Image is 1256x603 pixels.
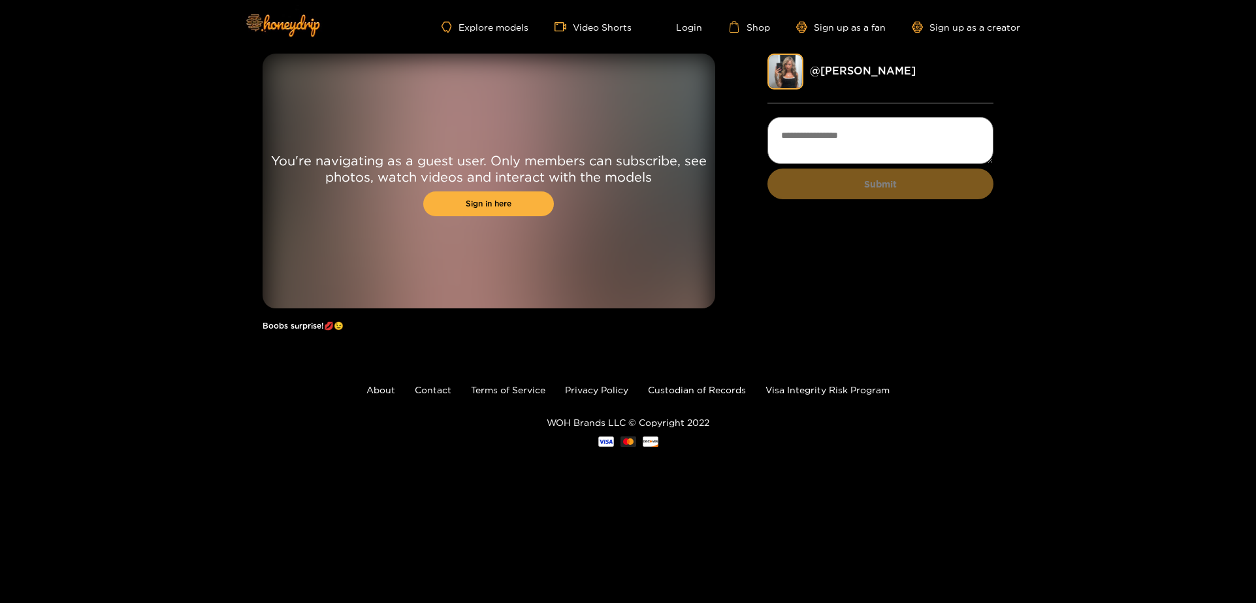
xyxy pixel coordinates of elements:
[658,21,702,33] a: Login
[423,191,554,216] a: Sign in here
[471,385,545,395] a: Terms of Service
[366,385,395,395] a: About
[648,385,746,395] a: Custodian of Records
[263,321,715,331] h1: Boobs surprise!💋😉
[767,169,994,199] button: Submit
[912,22,1020,33] a: Sign up as a creator
[565,385,628,395] a: Privacy Policy
[810,65,916,76] a: @ [PERSON_NAME]
[555,21,573,33] span: video-camera
[415,385,451,395] a: Contact
[767,54,803,90] img: kendra
[442,22,528,33] a: Explore models
[263,152,715,185] p: You're navigating as a guest user. Only members can subscribe, see photos, watch videos and inter...
[765,385,890,395] a: Visa Integrity Risk Program
[796,22,886,33] a: Sign up as a fan
[728,21,770,33] a: Shop
[555,21,632,33] a: Video Shorts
